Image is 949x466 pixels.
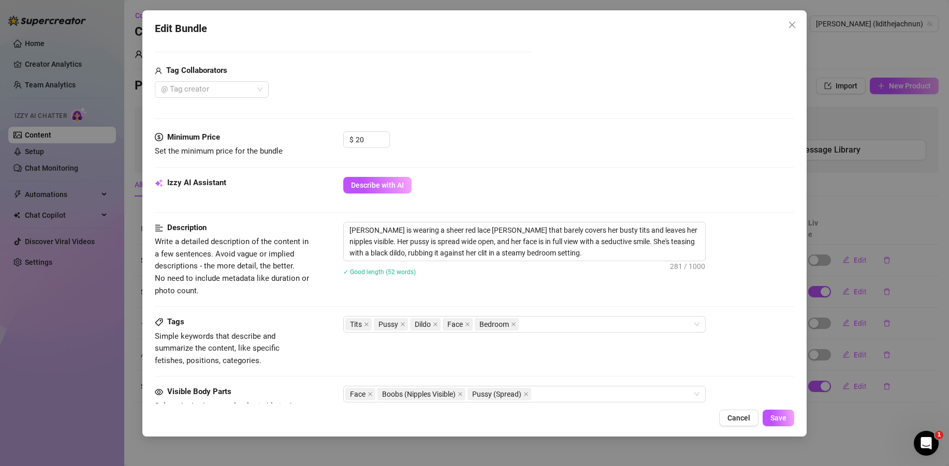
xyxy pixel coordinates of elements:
[364,322,369,327] span: close
[155,401,298,447] span: Select the body parts clearly visible in the content. This helps [PERSON_NAME] AI suggest media a...
[167,317,184,326] strong: Tags
[167,387,231,396] strong: Visible Body Parts
[443,318,473,330] span: Face
[447,319,463,330] span: Face
[784,17,800,33] button: Close
[343,177,412,193] button: Describe with AI
[763,410,794,426] button: Save
[343,268,416,276] span: ✓ Good length (52 words)
[472,388,521,400] span: Pussy (Spread)
[458,392,463,397] span: close
[167,223,207,232] strong: Description
[465,322,470,327] span: close
[719,410,758,426] button: Cancel
[155,237,309,295] span: Write a detailed description of the content in a few sentences. Avoid vague or implied descriptio...
[368,392,373,397] span: close
[914,431,939,456] iframe: Intercom live chat
[378,319,398,330] span: Pussy
[350,388,366,400] span: Face
[770,414,786,422] span: Save
[523,392,529,397] span: close
[788,21,796,29] span: close
[155,318,163,326] span: tag
[935,431,943,439] span: 1
[167,132,220,142] strong: Minimum Price
[468,388,531,400] span: Pussy (Spread)
[350,319,362,330] span: Tits
[345,388,375,400] span: Face
[351,181,404,189] span: Describe with AI
[344,222,705,261] textarea: [PERSON_NAME] is wearing a sheer red lace [PERSON_NAME] that barely covers her busty tits and lea...
[479,319,509,330] span: Bedroom
[155,332,280,365] span: Simple keywords that describe and summarize the content, like specific fetishes, positions, categ...
[155,131,163,144] span: dollar
[155,388,163,396] span: eye
[155,21,207,37] span: Edit Bundle
[377,388,465,400] span: Boobs (Nipples Visible)
[511,322,516,327] span: close
[475,318,519,330] span: Bedroom
[382,388,456,400] span: Boobs (Nipples Visible)
[155,222,163,234] span: align-left
[166,66,227,75] strong: Tag Collaborators
[345,318,372,330] span: Tits
[167,178,226,187] strong: Izzy AI Assistant
[400,322,405,327] span: close
[374,318,408,330] span: Pussy
[155,146,283,156] span: Set the minimum price for the bundle
[433,322,438,327] span: close
[155,65,162,77] span: user
[784,21,800,29] span: Close
[410,318,441,330] span: Dildo
[415,319,431,330] span: Dildo
[727,414,750,422] span: Cancel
